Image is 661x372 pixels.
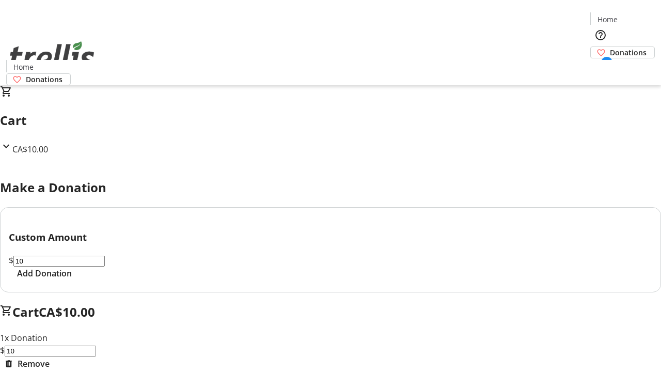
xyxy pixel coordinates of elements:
input: Donation Amount [13,256,105,267]
h3: Custom Amount [9,230,652,244]
a: Donations [6,73,71,85]
span: Home [597,14,618,25]
span: CA$10.00 [39,303,95,320]
a: Home [591,14,624,25]
span: Add Donation [17,267,72,280]
button: Add Donation [9,267,80,280]
button: Cart [590,58,611,79]
input: Donation Amount [5,346,96,357]
span: Donations [26,74,62,85]
img: Orient E2E Organization pI0MvkENdL's Logo [6,30,98,82]
a: Home [7,61,40,72]
span: CA$10.00 [12,144,48,155]
span: $ [9,255,13,266]
button: Help [590,25,611,45]
span: Donations [610,47,647,58]
a: Donations [590,47,655,58]
span: Remove [18,358,50,370]
span: Home [13,61,34,72]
